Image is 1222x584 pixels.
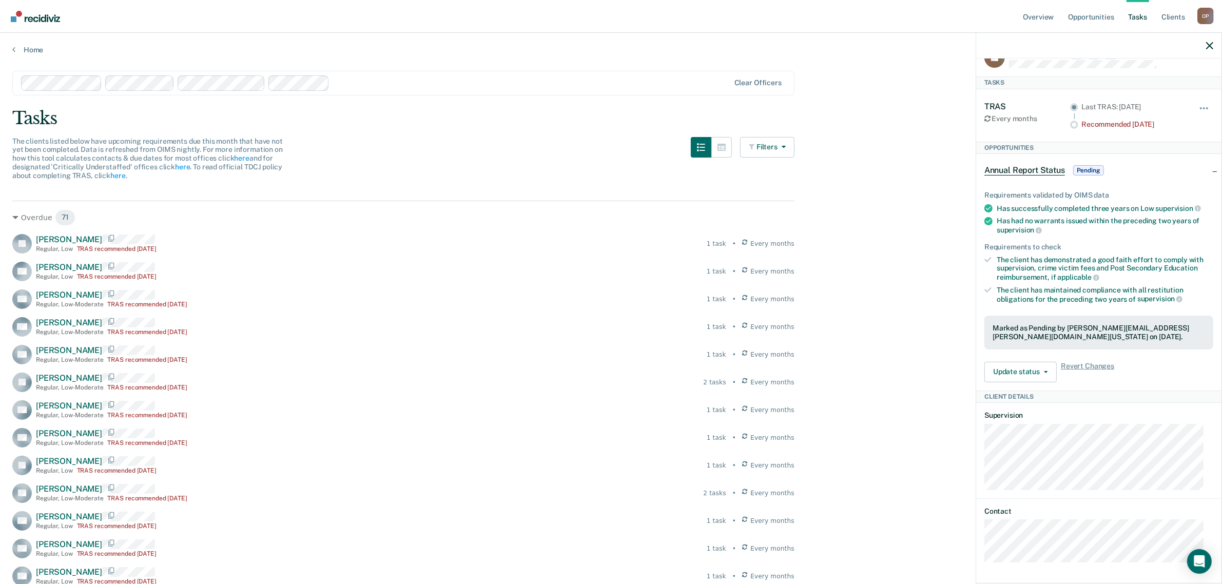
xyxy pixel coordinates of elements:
span: [PERSON_NAME] [36,512,102,521]
div: Every months [984,114,1070,123]
span: Every months [750,239,794,248]
div: 1 task [707,267,726,276]
button: Profile dropdown button [1197,8,1214,24]
div: • [732,489,736,498]
div: The client has demonstrated a good faith effort to comply with supervision, crime victim fees and... [997,256,1213,282]
div: TRAS recommended [DATE] [108,384,187,391]
span: Every months [750,405,794,415]
div: • [732,461,736,470]
div: Regular , Low-Moderate [36,356,104,363]
img: Recidiviz [11,11,60,22]
span: [PERSON_NAME] [36,567,102,577]
div: 1 task [707,350,726,359]
span: Pending [1073,165,1104,176]
span: Every months [750,267,794,276]
div: TRAS recommended [DATE] [108,495,187,502]
div: 1 task [707,322,726,332]
div: 1 task [707,433,726,442]
div: • [732,295,736,304]
span: [PERSON_NAME] [36,345,102,355]
div: Has successfully completed three years on Low [997,204,1213,213]
span: Annual Report Status [984,165,1065,176]
span: Every months [750,544,794,553]
span: [PERSON_NAME] [36,235,102,244]
div: Tasks [976,76,1221,89]
span: [PERSON_NAME] [36,401,102,411]
div: TRAS recommended [DATE] [108,439,187,446]
div: 1 task [707,405,726,415]
div: 2 tasks [703,489,726,498]
span: [PERSON_NAME] [36,539,102,549]
div: Regular , Low-Moderate [36,495,104,502]
span: [PERSON_NAME] [36,456,102,466]
div: Opportunities [976,142,1221,154]
span: Revert Changes [1061,362,1114,382]
span: The clients listed below have upcoming requirements due this month that have not yet been complet... [12,137,283,180]
div: Regular , Low-Moderate [36,328,104,336]
div: TRAS recommended [DATE] [77,522,157,530]
div: • [732,267,736,276]
div: Tasks [12,108,1210,129]
div: • [732,516,736,525]
div: • [732,405,736,415]
dt: Supervision [984,411,1213,420]
div: Client Details [976,391,1221,403]
span: [PERSON_NAME] [36,373,102,383]
div: O P [1197,8,1214,24]
div: The client has maintained compliance with all restitution obligations for the preceding two years of [997,286,1213,303]
span: [PERSON_NAME] [36,484,102,494]
div: TRAS recommended [DATE] [77,273,157,280]
span: supervision [1156,204,1201,212]
span: Every months [750,295,794,304]
div: 2 tasks [703,378,726,387]
div: TRAS recommended [DATE] [77,245,157,252]
div: Requirements to check [984,243,1213,251]
span: [PERSON_NAME] [36,429,102,438]
button: Update status [984,362,1057,382]
span: Every months [750,350,794,359]
div: Last TRAS: [DATE] [1081,103,1185,111]
div: Clear officers [734,79,782,87]
div: Regular , Low-Moderate [36,384,104,391]
div: • [732,433,736,442]
div: Marked as Pending by [PERSON_NAME][EMAIL_ADDRESS][PERSON_NAME][DOMAIN_NAME][US_STATE] on [DATE]. [993,324,1205,341]
div: • [732,378,736,387]
span: Every months [750,378,794,387]
div: Annual Report StatusPending [976,154,1221,187]
a: here [110,171,125,180]
span: supervision [1137,295,1182,303]
div: Open Intercom Messenger [1187,549,1212,574]
a: here [234,154,249,162]
div: Regular , Low-Moderate [36,439,104,446]
a: here [175,163,190,171]
span: Every months [750,433,794,442]
div: 1 task [707,295,726,304]
span: Every months [750,489,794,498]
div: 1 task [707,461,726,470]
div: TRAS recommended [DATE] [108,328,187,336]
div: • [732,350,736,359]
dt: Contact [984,507,1213,516]
div: Regular , Low [36,550,73,557]
span: [PERSON_NAME] [36,290,102,300]
button: Filters [740,137,794,158]
div: TRAS recommended [DATE] [77,550,157,557]
div: Regular , Low [36,467,73,474]
span: applicable [1058,273,1099,281]
div: Regular , Low-Moderate [36,412,104,419]
div: • [732,572,736,581]
span: Every months [750,322,794,332]
div: Regular , Low-Moderate [36,301,104,308]
span: [PERSON_NAME] [36,318,102,327]
div: Regular , Low [36,245,73,252]
div: • [732,239,736,248]
div: Requirements validated by OIMS data [984,191,1213,200]
div: TRAS recommended [DATE] [77,467,157,474]
div: 1 task [707,544,726,553]
div: TRAS [984,102,1070,111]
span: supervision [997,226,1042,234]
div: Has had no warrants issued within the preceding two years of [997,217,1213,234]
div: Regular , Low [36,522,73,530]
span: 71 [55,209,76,226]
span: Every months [750,461,794,470]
